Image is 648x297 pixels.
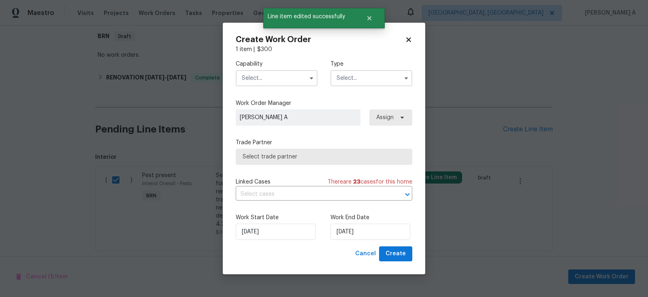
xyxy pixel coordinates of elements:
[330,224,410,240] input: M/D/YYYY
[307,73,316,83] button: Show options
[330,70,412,86] input: Select...
[402,189,413,200] button: Open
[355,249,376,259] span: Cancel
[379,246,412,261] button: Create
[236,99,412,107] label: Work Order Manager
[236,224,315,240] input: M/D/YYYY
[236,60,318,68] label: Capability
[236,45,412,53] div: 1 item |
[236,139,412,147] label: Trade Partner
[386,249,406,259] span: Create
[236,70,318,86] input: Select...
[353,179,360,185] span: 23
[240,113,356,122] span: [PERSON_NAME] A
[257,47,272,52] span: $ 300
[356,10,383,26] button: Close
[236,214,318,222] label: Work Start Date
[236,36,405,44] h2: Create Work Order
[376,113,394,122] span: Assign
[236,178,271,186] span: Linked Cases
[330,214,412,222] label: Work End Date
[236,188,390,201] input: Select cases
[330,60,412,68] label: Type
[352,246,379,261] button: Cancel
[401,73,411,83] button: Show options
[263,8,356,25] span: Line item edited successfully
[328,178,412,186] span: There are case s for this home
[243,153,405,161] span: Select trade partner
